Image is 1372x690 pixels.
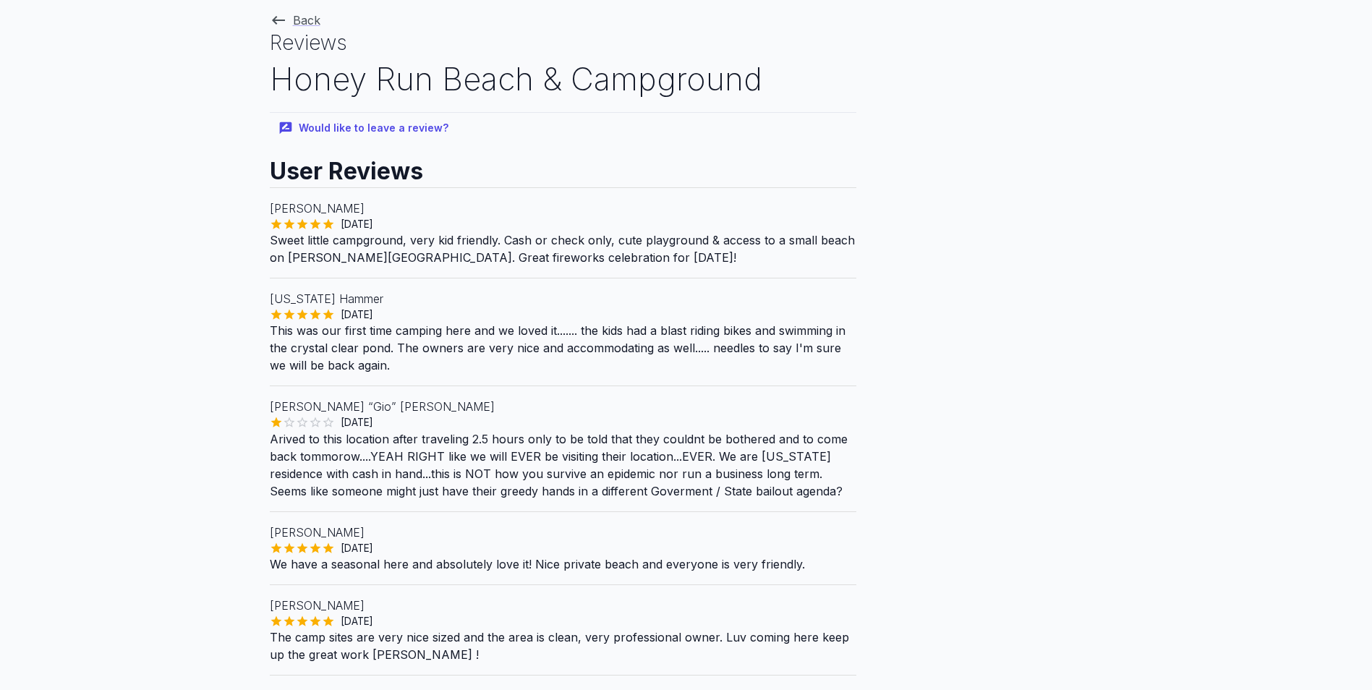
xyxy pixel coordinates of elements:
[270,322,856,374] p: This was our first time camping here and we loved it....... the kids had a blast riding bikes and...
[270,290,856,307] p: [US_STATE] Hammer
[270,29,856,57] h1: Reviews
[270,629,856,663] p: The camp sites are very nice sized and the area is clean, very professional owner. Luv coming her...
[270,524,856,541] p: [PERSON_NAME]
[270,144,856,187] h2: User Reviews
[335,614,379,629] span: [DATE]
[335,217,379,231] span: [DATE]
[335,541,379,555] span: [DATE]
[335,307,379,322] span: [DATE]
[270,398,856,415] p: [PERSON_NAME] “Gio” [PERSON_NAME]
[270,597,856,614] p: [PERSON_NAME]
[270,13,320,27] a: Back
[270,231,856,266] p: Sweet little campground, very kid friendly. Cash or check only, cute playground & access to a sma...
[270,555,856,573] p: We have a seasonal here and absolutely love it! Nice private beach and everyone is very friendly.
[270,430,856,500] p: Arived to this location after traveling 2.5 hours only to be told that they couldnt be bothered a...
[270,57,856,101] h2: Honey Run Beach & Campground
[335,415,379,430] span: [DATE]
[270,200,856,217] p: [PERSON_NAME]
[270,113,460,144] button: Would like to leave a review?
